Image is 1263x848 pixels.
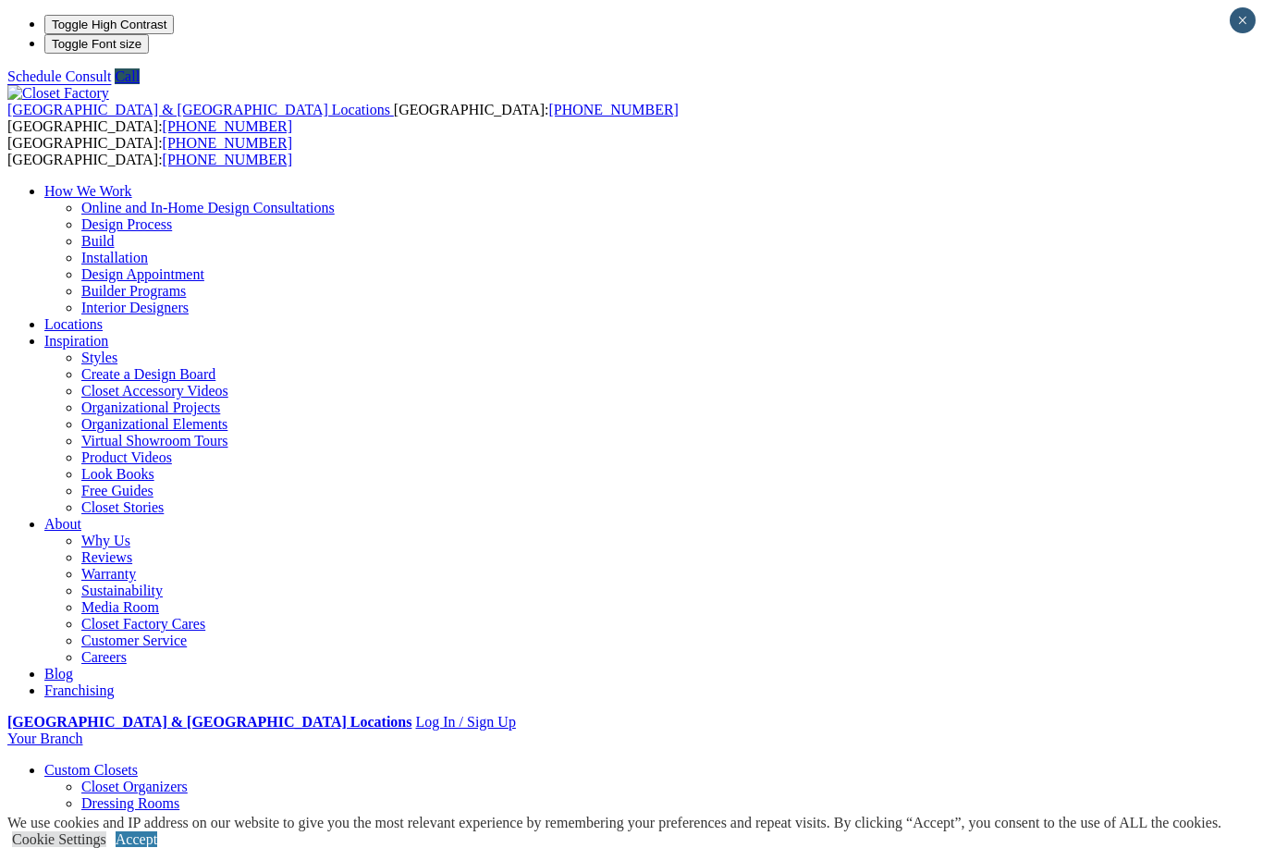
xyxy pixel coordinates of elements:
a: Create a Design Board [81,366,215,382]
a: Closet Organizers [81,779,188,794]
a: About [44,516,81,532]
a: Closet Accessory Videos [81,383,228,399]
a: Build [81,233,115,249]
a: Look Books [81,466,154,482]
a: Online and In-Home Design Consultations [81,200,335,215]
a: [GEOGRAPHIC_DATA] & [GEOGRAPHIC_DATA] Locations [7,714,411,730]
a: Accept [116,831,157,847]
a: Product Videos [81,449,172,465]
button: Toggle Font size [44,34,149,54]
a: Log In / Sign Up [415,714,515,730]
a: Free Guides [81,483,153,498]
span: Toggle Font size [52,37,141,51]
a: [GEOGRAPHIC_DATA] & [GEOGRAPHIC_DATA] Locations [7,102,394,117]
a: [PHONE_NUMBER] [163,118,292,134]
a: [PHONE_NUMBER] [548,102,678,117]
a: Design Process [81,216,172,232]
a: Blog [44,666,73,682]
a: Sustainability [81,583,163,598]
span: Toggle High Contrast [52,18,166,31]
span: [GEOGRAPHIC_DATA]: [GEOGRAPHIC_DATA]: [7,135,292,167]
a: Inspiration [44,333,108,349]
a: Customer Service [81,633,187,648]
a: Locations [44,316,103,332]
button: Close [1230,7,1256,33]
a: Installation [81,250,148,265]
a: [PHONE_NUMBER] [163,135,292,151]
a: Warranty [81,566,136,582]
div: We use cookies and IP address on our website to give you the most relevant experience by remember... [7,815,1221,831]
a: Media Room [81,599,159,615]
a: Builder Programs [81,283,186,299]
a: Your Branch [7,731,82,746]
a: Closet Factory Cares [81,616,205,632]
a: Custom Closets [44,762,138,778]
a: Dressing Rooms [81,795,179,811]
span: [GEOGRAPHIC_DATA] & [GEOGRAPHIC_DATA] Locations [7,102,390,117]
a: Why Us [81,533,130,548]
a: Careers [81,649,127,665]
a: Call [115,68,140,84]
a: Design Appointment [81,266,204,282]
a: Cookie Settings [12,831,106,847]
a: Reviews [81,549,132,565]
span: [GEOGRAPHIC_DATA]: [GEOGRAPHIC_DATA]: [7,102,679,134]
a: How We Work [44,183,132,199]
a: Organizational Elements [81,416,227,432]
a: Organizational Projects [81,399,220,415]
a: Interior Designers [81,300,189,315]
a: Virtual Showroom Tours [81,433,228,449]
a: [PHONE_NUMBER] [163,152,292,167]
img: Closet Factory [7,85,109,102]
button: Toggle High Contrast [44,15,174,34]
a: Closet Stories [81,499,164,515]
a: Schedule Consult [7,68,111,84]
a: Finesse Systems [81,812,178,828]
a: Styles [81,350,117,365]
a: Franchising [44,682,115,698]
